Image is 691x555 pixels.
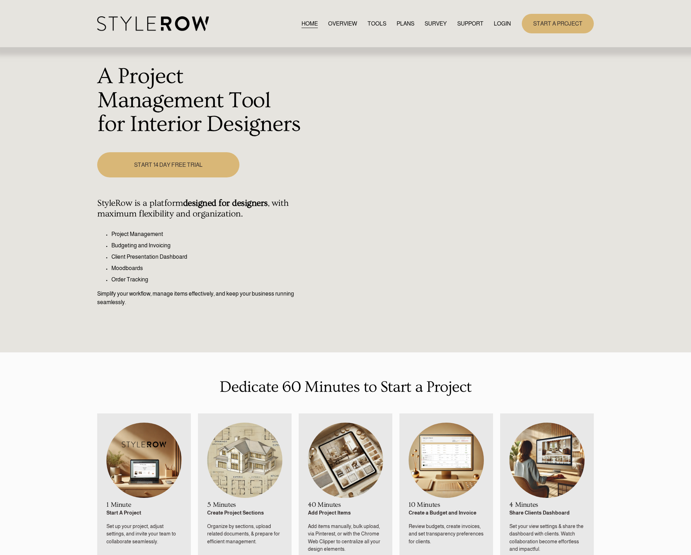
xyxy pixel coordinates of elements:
[522,14,594,33] a: START A PROJECT
[97,65,302,137] h1: A Project Management Tool for Interior Designers
[302,19,318,28] a: HOME
[207,510,264,516] strong: Create Project Sections
[97,152,239,177] a: START 14 DAY FREE TRIAL
[397,19,414,28] a: PLANS
[409,501,483,509] h2: 10 Minutes
[308,523,383,553] p: Add items manually, bulk upload, via Pinterest, or with the Chrome Web Clipper to centralize all ...
[97,198,302,219] h4: StyleRow is a platform , with maximum flexibility and organization.
[97,16,209,31] img: StyleRow
[106,523,181,546] p: Set up your project, adjust settings, and invite your team to collaborate seamlessly.
[494,19,511,28] a: LOGIN
[509,501,584,509] h2: 4 Minutes
[409,523,483,546] p: Review budgets, create invoices, and set transparency preferences for clients.
[308,510,351,516] strong: Add Project Items
[106,510,141,516] strong: Start A Project
[97,375,594,399] p: Dedicate 60 Minutes to Start a Project
[97,290,302,307] p: Simplify your workflow, manage items effectively, and keep your business running seamlessly.
[457,19,483,28] a: folder dropdown
[367,19,386,28] a: TOOLS
[308,501,383,509] h2: 40 Minutes
[207,501,282,509] h2: 5 Minutes
[111,275,302,284] p: Order Tracking
[106,501,181,509] h2: 1 Minute
[207,523,282,546] p: Organize by sections, upload related documents, & prepare for efficient management.
[111,230,302,238] p: Project Management
[183,198,268,208] strong: designed for designers
[509,510,570,516] strong: Share Clients Dashboard
[111,264,302,273] p: Moodboards
[111,241,302,250] p: Budgeting and Invoicing
[409,510,476,516] strong: Create a Budget and Invoice
[328,19,357,28] a: OVERVIEW
[509,523,584,553] p: Set your view settings & share the dashboard with clients. Watch collaboration become effortless ...
[111,253,302,261] p: Client Presentation Dashboard
[457,20,483,28] span: SUPPORT
[425,19,447,28] a: SURVEY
